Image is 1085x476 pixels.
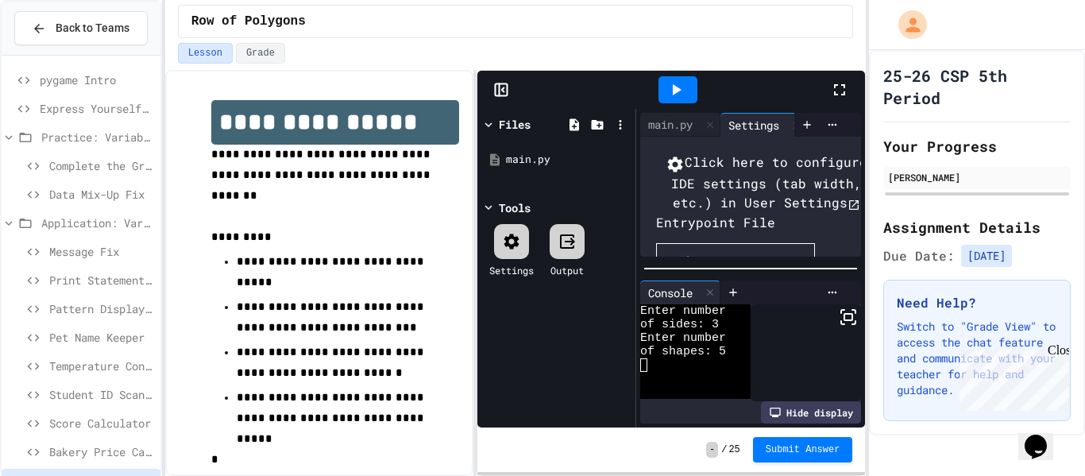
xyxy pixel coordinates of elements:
[499,199,531,216] div: Tools
[236,43,285,64] button: Grade
[49,358,154,374] span: Temperature Converter
[6,6,110,101] div: Chat with us now!Close
[49,329,154,346] span: Pet Name Keeper
[656,243,815,278] button: main.py
[706,442,718,458] span: -
[640,318,719,331] span: of sides: 3
[640,113,720,137] div: main.py
[883,246,955,265] span: Due Date:
[640,281,720,304] div: Console
[191,12,306,31] span: Row of Polygons
[953,343,1069,411] iframe: chat widget
[883,216,1071,238] h2: Assignment Details
[49,186,154,203] span: Data Mix-Up Fix
[766,443,840,456] span: Submit Answer
[961,245,1012,267] span: [DATE]
[753,437,853,462] button: Submit Answer
[640,331,726,345] span: Enter number
[720,117,787,134] div: Settings
[883,64,1071,109] h1: 25-26 CSP 5th Period
[721,443,727,456] span: /
[56,20,129,37] span: Back to Teams
[656,153,877,213] button: Click here to configure IDE settings (tab width, etc.) in User Settings
[720,113,807,137] div: Settings
[656,213,775,232] div: Entrypoint File
[728,443,739,456] span: 25
[49,243,154,260] span: Message Fix
[40,100,154,117] span: Express Yourself in Python!
[49,272,154,288] span: Print Statement Repair
[49,415,154,431] span: Score Calculator
[640,345,726,358] span: of shapes: 5
[14,11,148,45] button: Back to Teams
[640,284,701,301] div: Console
[882,6,931,43] div: My Account
[41,129,154,145] span: Practice: Variables/Print
[49,443,154,460] span: Bakery Price Calculator
[883,135,1071,157] h2: Your Progress
[761,401,861,424] div: Hide display
[506,152,630,168] div: main.py
[49,386,154,403] span: Student ID Scanner
[897,319,1057,398] p: Switch to "Grade View" to access the chat feature and communicate with your teacher for help and ...
[41,215,154,231] span: Application: Variables/Print
[640,116,701,133] div: main.py
[1018,412,1069,460] iframe: chat widget
[888,170,1066,184] div: [PERSON_NAME]
[49,157,154,174] span: Complete the Greeting
[489,263,534,277] div: Settings
[40,72,154,88] span: pygame Intro
[49,300,154,317] span: Pattern Display Challenge
[550,263,584,277] div: Output
[668,251,724,270] div: main.py
[499,116,531,133] div: Files
[178,43,233,64] button: Lesson
[640,304,726,318] span: Enter number
[897,293,1057,312] h3: Need Help?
